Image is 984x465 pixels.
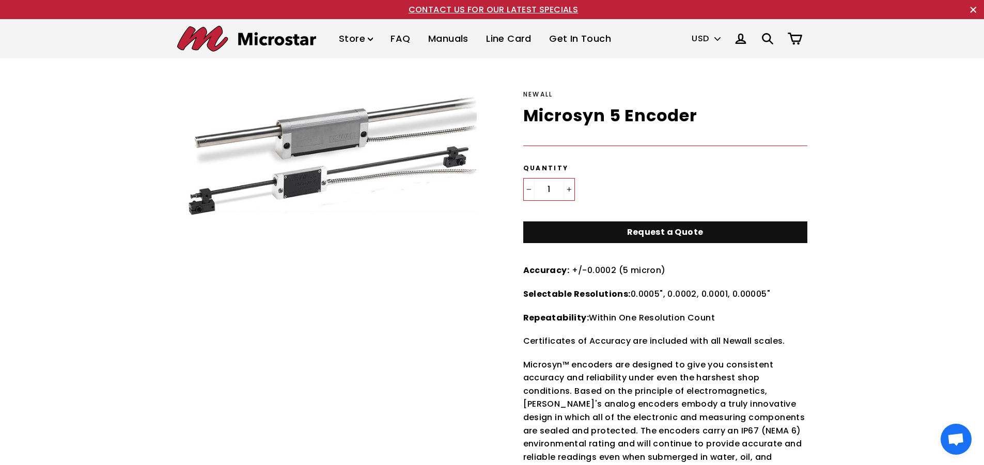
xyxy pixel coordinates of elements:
a: Manuals [420,24,476,54]
strong: Selectable Resolutions: [523,288,631,300]
a: Store [331,24,381,54]
span: Microsyn™ encoders are designed to give you consistent accuracy and reliability under even the ha... [523,359,774,397]
span: Certificates of Accuracy are included with all Newall scales. [523,335,785,347]
div: Newall [523,89,807,99]
button: Reduce item quantity by one [524,179,535,200]
a: FAQ [383,24,418,54]
span: Within One Resolution Count [523,312,715,324]
img: Microstar Electronics [177,26,316,52]
a: Open chat [941,424,972,455]
strong: Repeatability: [523,312,589,324]
strong: Accuracy: [523,264,570,276]
button: Increase item quantity by one [564,179,574,200]
h1: Microsyn 5 Encoder [523,104,807,127]
a: Get In Touch [541,24,619,54]
a: Request a Quote [523,221,807,244]
a: CONTACT US FOR OUR LATEST SPECIALS [409,4,579,15]
span: 0.0005", 0.0002, 0.0001, 0.00005" [523,288,770,300]
label: Quantity [523,164,807,173]
span: +/-0.0002 (5 micron) [572,264,666,276]
ul: Primary [331,24,619,54]
input: quantity [524,179,574,200]
a: Line Card [478,24,539,54]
